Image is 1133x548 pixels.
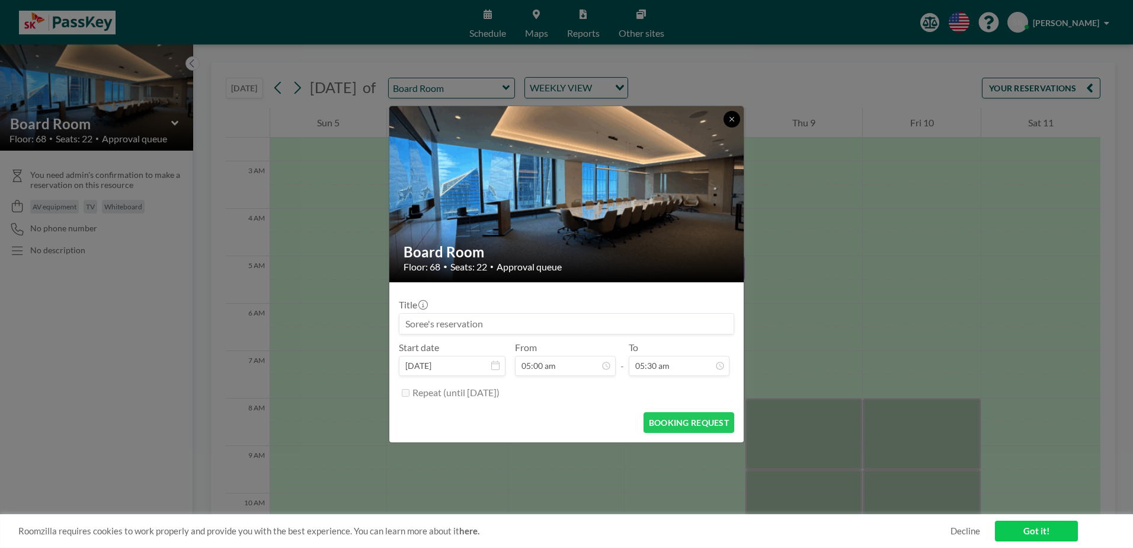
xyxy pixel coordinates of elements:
a: Got it! [995,521,1078,541]
a: here. [459,525,479,536]
button: BOOKING REQUEST [644,412,734,433]
label: From [515,342,537,353]
label: To [629,342,638,353]
span: - [620,346,624,372]
span: Approval queue [497,261,562,273]
h2: Board Room [404,243,731,261]
img: 537.gif [389,96,745,292]
label: Start date [399,342,439,353]
span: • [490,263,494,270]
input: Soree's reservation [399,314,734,334]
a: Decline [950,525,980,537]
label: Title [399,299,427,311]
span: • [443,262,447,271]
label: Repeat (until [DATE]) [412,387,500,399]
span: Seats: 22 [450,261,487,273]
span: Roomzilla requires cookies to work properly and provide you with the best experience. You can lea... [18,525,950,537]
span: Floor: 68 [404,261,440,273]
